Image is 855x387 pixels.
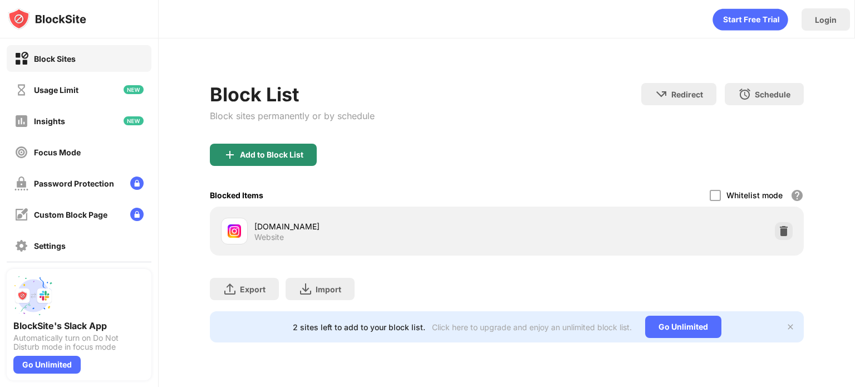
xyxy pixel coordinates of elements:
div: Block List [210,83,375,106]
img: time-usage-off.svg [14,83,28,97]
div: Login [815,15,837,25]
img: password-protection-off.svg [14,177,28,190]
div: [DOMAIN_NAME] [254,221,507,232]
div: Website [254,232,284,242]
img: insights-off.svg [14,114,28,128]
div: Export [240,285,266,294]
img: logo-blocksite.svg [8,8,86,30]
div: Redirect [671,90,703,99]
div: Automatically turn on Do Not Disturb mode in focus mode [13,334,145,351]
div: Password Protection [34,179,114,188]
img: customize-block-page-off.svg [14,208,28,222]
div: Block Sites [34,54,76,63]
img: x-button.svg [786,322,795,331]
div: Import [316,285,341,294]
div: BlockSite's Slack App [13,320,145,331]
img: focus-off.svg [14,145,28,159]
img: favicons [228,224,241,238]
div: Focus Mode [34,148,81,157]
div: Usage Limit [34,85,78,95]
div: Go Unlimited [645,316,721,338]
img: lock-menu.svg [130,208,144,221]
div: Settings [34,241,66,251]
div: Add to Block List [240,150,303,159]
div: Insights [34,116,65,126]
img: new-icon.svg [124,116,144,125]
img: settings-off.svg [14,239,28,253]
div: Click here to upgrade and enjoy an unlimited block list. [432,322,632,332]
div: Block sites permanently or by schedule [210,110,375,121]
div: Go Unlimited [13,356,81,374]
div: Whitelist mode [726,190,783,200]
div: Schedule [755,90,790,99]
img: push-slack.svg [13,276,53,316]
div: Blocked Items [210,190,263,200]
img: block-on.svg [14,52,28,66]
img: new-icon.svg [124,85,144,94]
div: 2 sites left to add to your block list. [293,322,425,332]
img: lock-menu.svg [130,177,144,190]
div: Custom Block Page [34,210,107,219]
div: animation [712,8,788,31]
